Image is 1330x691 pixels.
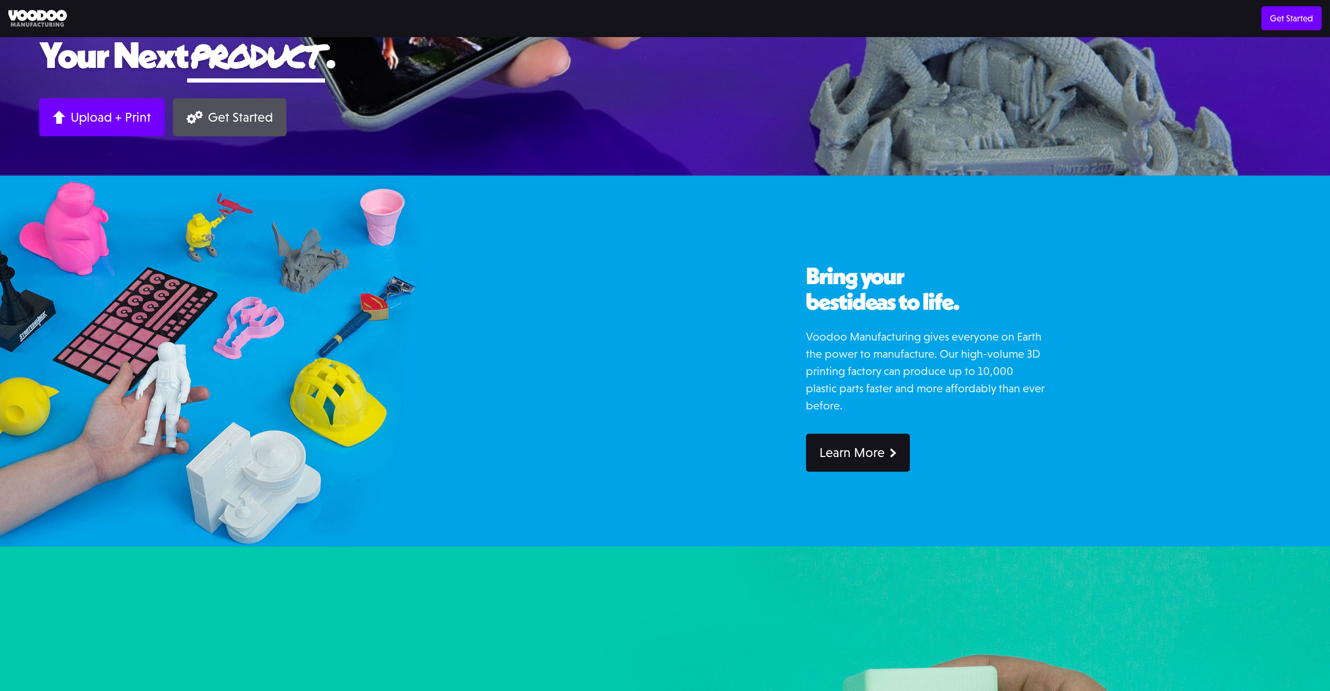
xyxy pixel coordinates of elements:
[208,109,273,125] div: Get Started
[39,98,165,136] a: Upload + Print
[847,287,959,316] span: ideas to life.
[806,328,1046,414] p: Voodoo Manufacturing gives everyone on Earth the power to manufacture. Our high-volume 3D printin...
[53,111,65,124] img: Arrow up
[806,434,910,472] a: Learn More
[187,32,325,78] span: product
[819,444,885,461] div: Learn More
[1261,6,1322,30] a: Get Started
[8,10,67,27] img: Voodoo Manufacturing logo
[71,109,151,125] div: Upload + Print
[806,263,1046,315] h2: Bring your best
[187,111,203,124] img: Gears
[173,98,286,136] a: Get Started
